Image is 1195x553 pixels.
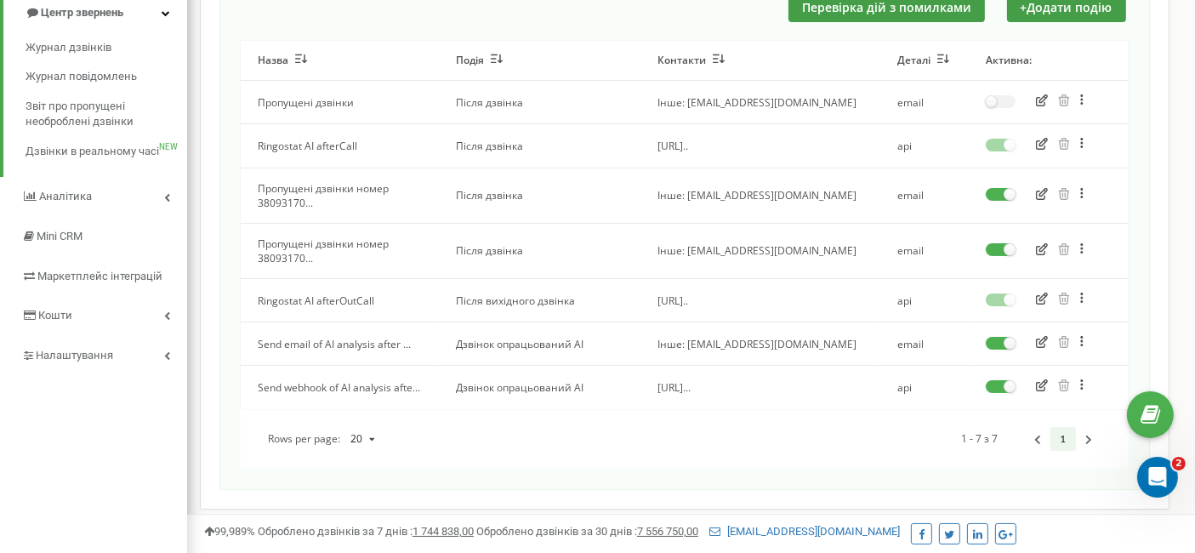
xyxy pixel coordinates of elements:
[1137,457,1178,498] iframe: Intercom live chat
[241,124,439,168] td: Ringostat AI afterCall
[36,349,113,362] span: Налаштування
[476,525,698,538] span: Оброблено дзвінків за 30 днів :
[26,33,187,63] a: Журнал дзвінків
[986,54,1032,67] button: Активна:
[439,168,640,223] td: Після дзвінка
[258,181,389,210] span: Пропущені дзвінки номер 38093170...
[961,427,1101,452] div: 1 - 7 з 7
[439,81,640,124] td: Після дзвінка
[258,380,420,395] span: Send webhook of AI analysis afte...
[880,124,969,168] td: api
[39,190,92,202] span: Аналiтика
[709,525,900,538] a: [EMAIL_ADDRESS][DOMAIN_NAME]
[439,279,640,322] td: Після вихідного дзвінка
[640,81,880,124] td: Інше: [EMAIL_ADDRESS][DOMAIN_NAME]
[413,525,474,538] u: 1 744 838,00
[26,69,137,85] span: Журнал повідомлень
[350,434,362,444] div: 20
[657,294,688,308] span: [URL]..
[26,40,111,56] span: Журнал дзвінків
[657,380,691,395] span: [URL]...
[258,337,411,351] span: Send email of AI analysis after ...
[241,81,439,124] td: Пропущені дзвінки
[439,366,640,409] td: Дзвінок опрацьований AI
[456,54,503,67] button: Подія
[880,223,969,278] td: email
[37,230,83,242] span: Mini CRM
[258,237,389,265] span: Пропущені дзвінки номер 38093170...
[1172,457,1186,470] span: 2
[880,168,969,223] td: email
[640,168,880,223] td: Інше: [EMAIL_ADDRESS][DOMAIN_NAME]
[880,81,969,124] td: email
[657,54,725,67] button: Контакти
[640,223,880,278] td: Інше: [EMAIL_ADDRESS][DOMAIN_NAME]
[258,54,307,67] button: Назва
[37,270,162,282] span: Маркетплейс інтеграцій
[880,279,969,322] td: api
[258,525,474,538] span: Оброблено дзвінків за 7 днів :
[640,322,880,366] td: Інше: [EMAIL_ADDRESS][DOMAIN_NAME]
[26,99,179,130] span: Звіт про пропущені необроблені дзвінки
[1025,427,1101,452] div: Pagination Navigation
[439,322,640,366] td: Дзвінок опрацьований AI
[1050,427,1076,452] a: 1
[439,223,640,278] td: Після дзвінка
[657,139,688,153] span: [URL]..
[897,54,949,67] button: Деталі
[439,124,640,168] td: Після дзвінка
[637,525,698,538] u: 7 556 750,00
[38,309,72,322] span: Кошти
[880,322,969,366] td: email
[268,426,384,453] div: Rows per page:
[204,525,255,538] span: 99,989%
[26,92,187,137] a: Звіт про пропущені необроблені дзвінки
[26,62,187,92] a: Журнал повідомлень
[26,137,187,167] a: Дзвінки в реальному часіNEW
[26,144,159,160] span: Дзвінки в реальному часі
[241,279,439,322] td: Ringostat AI afterOutCall
[880,366,969,409] td: api
[41,6,123,19] span: Центр звернень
